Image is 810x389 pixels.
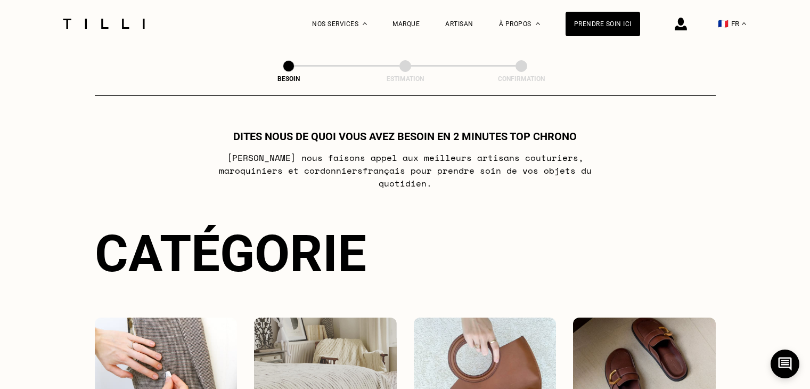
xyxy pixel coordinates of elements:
[392,20,420,28] a: Marque
[445,20,473,28] a: Artisan
[675,18,687,30] img: icône connexion
[468,75,575,83] div: Confirmation
[95,224,716,283] div: Catégorie
[566,12,640,36] a: Prendre soin ici
[235,75,342,83] div: Besoin
[59,19,149,29] img: Logo du service de couturière Tilli
[718,19,729,29] span: 🇫🇷
[363,22,367,25] img: Menu déroulant
[233,130,577,143] h1: Dites nous de quoi vous avez besoin en 2 minutes top chrono
[352,75,459,83] div: Estimation
[194,151,616,190] p: [PERSON_NAME] nous faisons appel aux meilleurs artisans couturiers , maroquiniers et cordonniers ...
[742,22,746,25] img: menu déroulant
[536,22,540,25] img: Menu déroulant à propos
